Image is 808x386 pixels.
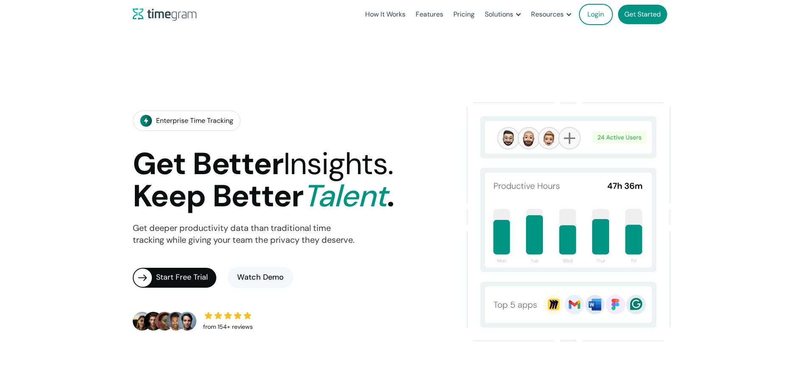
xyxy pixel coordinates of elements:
span: Insights. [283,144,393,183]
a: Login [579,4,613,25]
p: Get deeper productivity data than traditional time tracking while giving your team the privacy th... [133,222,355,246]
a: Start Free Trial [133,268,216,288]
h1: Get Better Keep Better . [133,148,394,213]
a: Watch Demo [228,267,293,288]
div: from 154+ reviews [203,321,253,333]
div: Resources [531,8,564,20]
a: Get Started [618,5,667,24]
div: Start Free Trial [156,272,216,283]
div: Solutions [485,8,513,20]
div: Enterprise Time Tracking [156,115,233,127]
span: Talent [303,176,387,216]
